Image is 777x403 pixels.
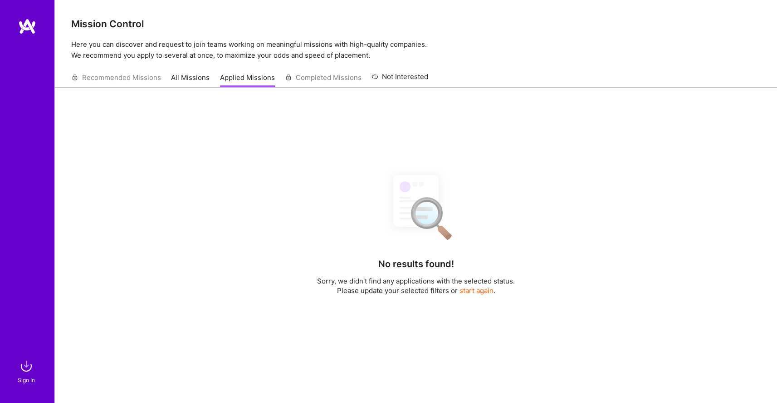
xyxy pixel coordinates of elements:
[220,73,275,88] a: Applied Missions
[171,73,210,88] a: All Missions
[317,276,515,286] p: Sorry, we didn't find any applications with the selected status.
[17,357,35,375] img: sign in
[377,167,454,246] img: No Results
[18,375,35,385] div: Sign In
[317,286,515,295] p: Please update your selected filters or .
[378,259,454,269] h4: No results found!
[371,71,428,88] a: Not Interested
[71,18,761,30] h3: Mission Control
[459,286,494,295] button: start again
[71,39,761,61] p: Here you can discover and request to join teams working on meaningful missions with high-quality ...
[19,357,35,385] a: sign inSign In
[18,18,36,35] img: logo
